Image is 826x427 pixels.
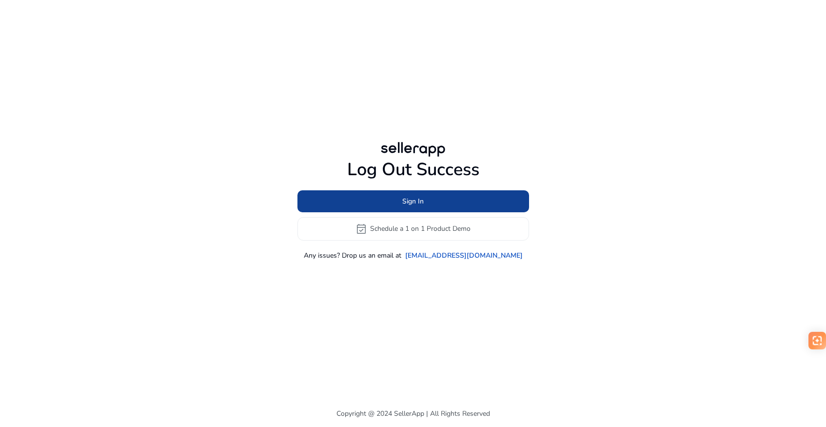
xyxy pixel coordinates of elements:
[402,196,424,206] span: Sign In
[304,250,401,261] p: Any issues? Drop us an email at
[297,217,529,241] button: event_availableSchedule a 1 on 1 Product Demo
[405,250,523,261] a: [EMAIL_ADDRESS][DOMAIN_NAME]
[355,223,367,235] span: event_available
[297,159,529,180] h1: Log Out Success
[297,190,529,212] button: Sign In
